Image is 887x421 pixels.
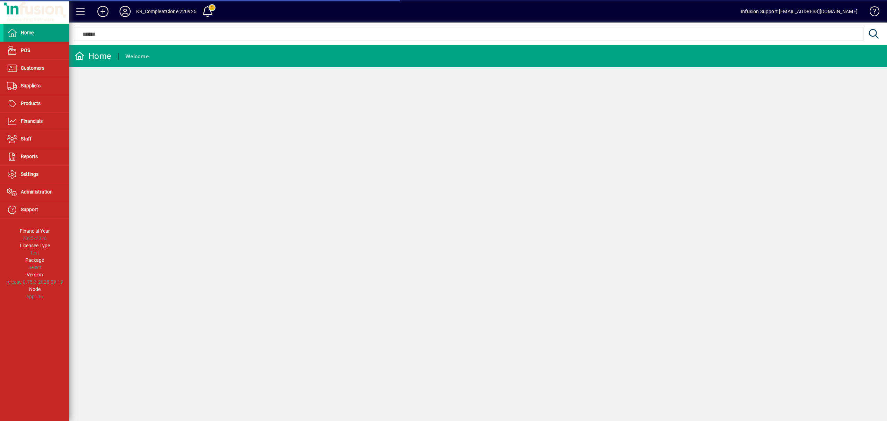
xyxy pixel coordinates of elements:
[21,118,43,124] span: Financials
[20,228,50,234] span: Financial Year
[29,286,41,292] span: Node
[3,42,69,59] a: POS
[21,83,41,88] span: Suppliers
[21,30,34,35] span: Home
[741,6,858,17] div: Infusion Support [EMAIL_ADDRESS][DOMAIN_NAME]
[3,183,69,201] a: Administration
[21,65,44,71] span: Customers
[3,148,69,165] a: Reports
[92,5,114,18] button: Add
[21,101,41,106] span: Products
[3,60,69,77] a: Customers
[3,130,69,148] a: Staff
[21,154,38,159] span: Reports
[864,1,878,24] a: Knowledge Base
[74,51,111,62] div: Home
[21,171,38,177] span: Settings
[3,113,69,130] a: Financials
[21,136,32,141] span: Staff
[3,166,69,183] a: Settings
[25,257,44,263] span: Package
[21,48,30,53] span: POS
[21,189,53,195] span: Administration
[114,5,136,18] button: Profile
[3,77,69,95] a: Suppliers
[20,243,50,248] span: Licensee Type
[3,95,69,112] a: Products
[27,272,43,277] span: Version
[136,6,196,17] div: KR_CompleatClone 220925
[3,201,69,218] a: Support
[125,51,149,62] div: Welcome
[21,207,38,212] span: Support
